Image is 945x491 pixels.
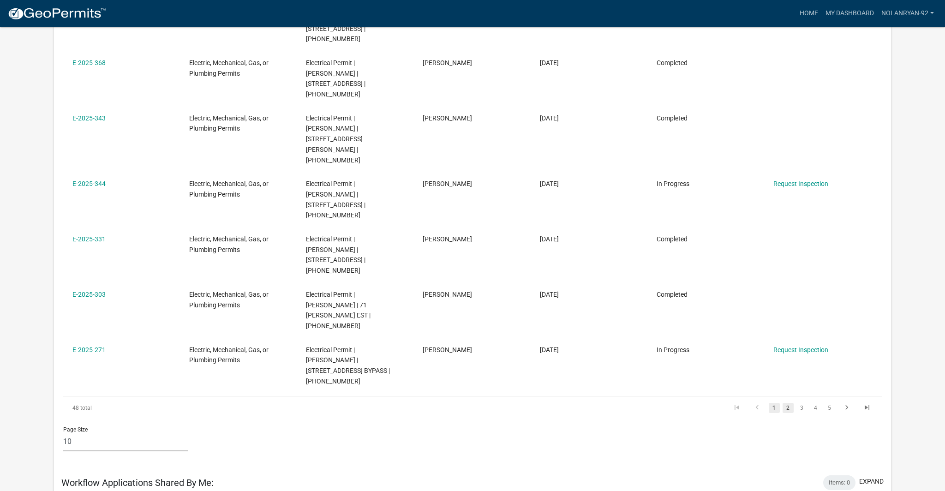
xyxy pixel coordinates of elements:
span: Nolan Swartzentruber [423,180,472,187]
a: Home [796,5,822,22]
span: 07/08/2025 [540,235,559,243]
span: 07/14/2025 [540,180,559,187]
span: Electric, Mechanical, Gas, or Plumbing Permits [189,235,269,253]
a: 2 [783,403,794,413]
span: In Progress [657,346,689,353]
span: Nolan Swartzentruber [423,114,472,122]
a: E-2025-368 [72,59,106,66]
div: 48 total [63,396,225,419]
span: Electrical Permit | Nolan Swartzentruber | 71 NOBLE EST | 096-00-00-044 [306,291,371,329]
a: 1 [769,403,780,413]
span: Electric, Mechanical, Gas, or Plumbing Permits [189,114,269,132]
span: Nolan Swartzentruber [423,59,472,66]
li: page 2 [781,400,795,416]
a: go to first page [728,403,746,413]
li: page 1 [767,400,781,416]
span: 07/25/2025 [540,59,559,66]
li: page 3 [795,400,809,416]
a: My Dashboard [822,5,878,22]
span: Electric, Mechanical, Gas, or Plumbing Permits [189,180,269,198]
a: 3 [796,403,807,413]
a: E-2025-271 [72,346,106,353]
a: E-2025-343 [72,114,106,122]
a: E-2025-303 [72,291,106,298]
a: go to last page [858,403,876,413]
li: page 4 [809,400,823,416]
span: Completed [657,114,688,122]
div: Items: 0 [823,475,855,490]
span: Electrical Permit | Nolan Swartzentruber | 74 OAKLAWN DR | 000-99-06-099 [306,59,365,98]
a: E-2025-344 [72,180,106,187]
span: Completed [657,291,688,298]
span: Electrical Permit | Nolan Swartzentruber | 912 HWY 28 BYPASS | 121-00-00-225 [306,346,390,385]
a: Request Inspection [773,180,828,187]
a: nolanryan-92 [878,5,938,22]
a: Request Inspection [773,346,828,353]
span: Nolan Swartzentruber [423,346,472,353]
a: go to next page [838,403,855,413]
span: 07/14/2025 [540,114,559,122]
span: Electrical Permit | Nolan Swartzentruber | 972 STEVENSON RD | 000-99-05-045 [306,114,363,164]
a: go to previous page [748,403,766,413]
a: 4 [810,403,821,413]
span: Completed [657,59,688,66]
span: 06/02/2025 [540,346,559,353]
span: Electric, Mechanical, Gas, or Plumbing Permits [189,291,269,309]
span: Nolan Swartzentruber [423,291,472,298]
span: Nolan Swartzentruber [423,235,472,243]
li: page 5 [823,400,837,416]
span: Electric, Mechanical, Gas, or Plumbing Permits [189,59,269,77]
a: E-2025-331 [72,235,106,243]
a: 5 [824,403,835,413]
span: In Progress [657,180,689,187]
span: Electric, Mechanical, Gas, or Plumbing Permits [189,346,269,364]
span: Completed [657,235,688,243]
span: Electrical Permit | Nolan Swartzentruber | 280 BELTLINE RD | 095-00-00-128 [306,180,365,219]
span: Electrical Permit | Nolan Swartzentruber | 97 EDGEWOOD DR | 107-00-00-028 [306,4,365,42]
h5: Workflow Applications Shared By Me: [61,477,214,488]
span: Electrical Permit | Nolan Swartzentruber | 1694 OLD LANDFILL RD | 049-00-00-084 [306,235,365,274]
span: 06/24/2025 [540,291,559,298]
button: expand [859,477,884,486]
